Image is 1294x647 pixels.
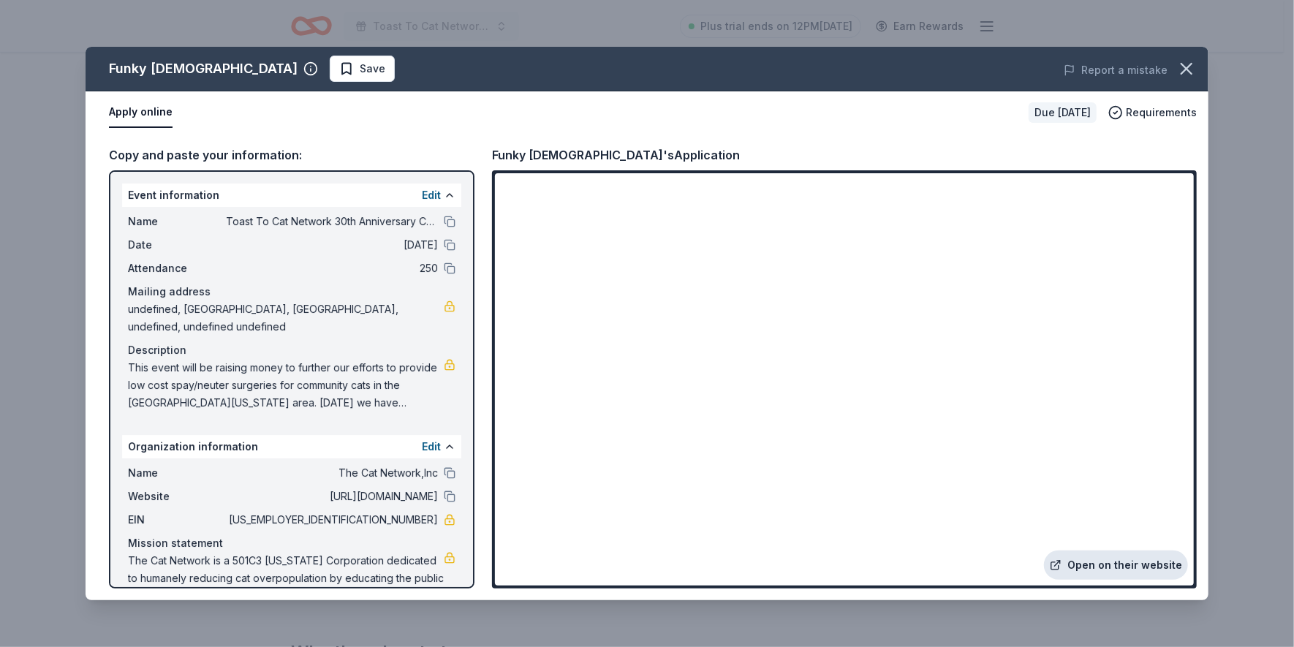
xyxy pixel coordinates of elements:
[128,236,226,254] span: Date
[128,213,226,230] span: Name
[128,534,455,552] div: Mission statement
[128,464,226,482] span: Name
[226,236,438,254] span: [DATE]
[128,552,444,605] span: The Cat Network is a 501C3 [US_STATE] Corporation dedicated to humanely reducing cat overpopulati...
[1108,104,1197,121] button: Requirements
[422,438,441,455] button: Edit
[122,183,461,207] div: Event information
[128,488,226,505] span: Website
[128,341,455,359] div: Description
[1044,550,1188,580] a: Open on their website
[109,97,173,128] button: Apply online
[226,213,438,230] span: Toast To Cat Network 30th Anniversary Celebration
[1064,61,1168,79] button: Report a mistake
[109,57,298,80] div: Funky [DEMOGRAPHIC_DATA]
[330,56,395,82] button: Save
[226,488,438,505] span: [URL][DOMAIN_NAME]
[360,60,385,77] span: Save
[122,435,461,458] div: Organization information
[128,300,444,336] span: undefined, [GEOGRAPHIC_DATA], [GEOGRAPHIC_DATA], undefined, undefined undefined
[128,283,455,300] div: Mailing address
[1126,104,1197,121] span: Requirements
[422,186,441,204] button: Edit
[226,464,438,482] span: The Cat Network,Inc
[226,260,438,277] span: 250
[1029,102,1097,123] div: Due [DATE]
[128,260,226,277] span: Attendance
[128,511,226,529] span: EIN
[492,145,740,164] div: Funky [DEMOGRAPHIC_DATA]'s Application
[128,359,444,412] span: This event will be raising money to further our efforts to provide low cost spay/neuter surgeries...
[109,145,474,164] div: Copy and paste your information:
[226,511,438,529] span: [US_EMPLOYER_IDENTIFICATION_NUMBER]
